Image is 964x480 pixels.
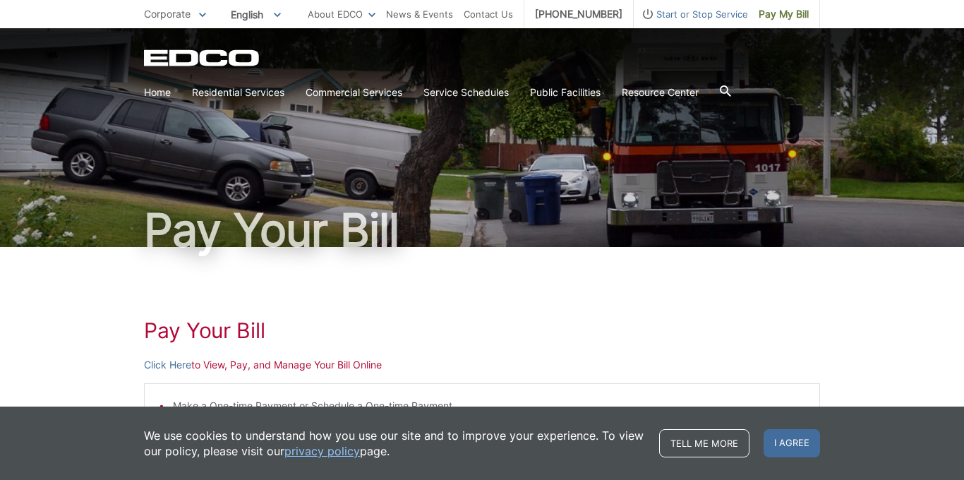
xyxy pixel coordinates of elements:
a: Public Facilities [530,85,601,100]
p: We use cookies to understand how you use our site and to improve your experience. To view our pol... [144,428,645,459]
a: Service Schedules [423,85,509,100]
li: Make a One-time Payment or Schedule a One-time Payment [173,398,805,414]
span: Pay My Bill [759,6,809,22]
a: News & Events [386,6,453,22]
a: About EDCO [308,6,375,22]
span: I agree [764,429,820,457]
a: Home [144,85,171,100]
a: Residential Services [192,85,284,100]
span: Corporate [144,8,191,20]
h1: Pay Your Bill [144,208,820,253]
h1: Pay Your Bill [144,318,820,343]
a: EDCD logo. Return to the homepage. [144,49,261,66]
a: Tell me more [659,429,749,457]
a: Contact Us [464,6,513,22]
a: Click Here [144,357,191,373]
a: Commercial Services [306,85,402,100]
span: English [220,3,291,26]
a: privacy policy [284,443,360,459]
a: Resource Center [622,85,699,100]
p: to View, Pay, and Manage Your Bill Online [144,357,820,373]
